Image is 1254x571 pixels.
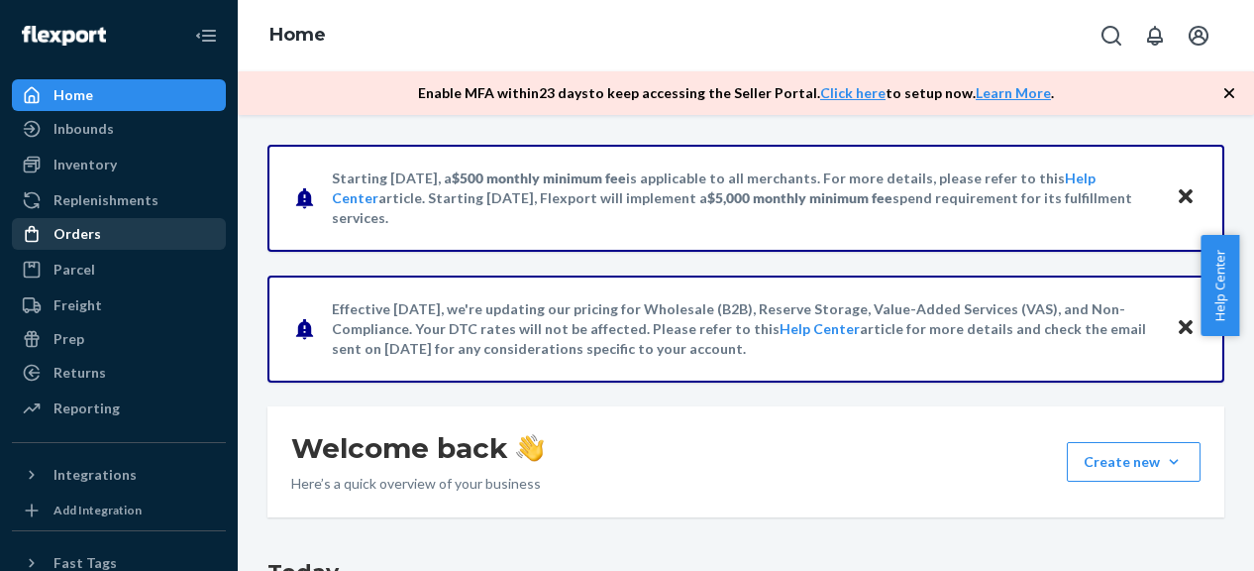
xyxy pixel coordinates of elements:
[22,26,106,46] img: Flexport logo
[53,502,142,518] div: Add Integration
[12,357,226,389] a: Returns
[53,190,158,210] div: Replenishments
[53,224,101,244] div: Orders
[12,323,226,355] a: Prep
[12,113,226,145] a: Inbounds
[53,260,95,280] div: Parcel
[516,434,544,462] img: hand-wave emoji
[12,459,226,491] button: Integrations
[291,430,544,466] h1: Welcome back
[1092,16,1131,56] button: Open Search Box
[12,149,226,180] a: Inventory
[186,16,226,56] button: Close Navigation
[53,119,114,139] div: Inbounds
[976,84,1051,101] a: Learn More
[53,295,102,315] div: Freight
[707,189,892,206] span: $5,000 monthly minimum fee
[780,320,860,337] a: Help Center
[269,24,326,46] a: Home
[254,7,342,64] ol: breadcrumbs
[1173,314,1199,343] button: Close
[291,474,544,494] p: Here’s a quick overview of your business
[1135,16,1175,56] button: Open notifications
[53,399,120,418] div: Reporting
[53,85,93,105] div: Home
[12,254,226,285] a: Parcel
[1179,16,1218,56] button: Open account menu
[332,169,1157,228] p: Starting [DATE], a is applicable to all merchants. For more details, please refer to this article...
[12,184,226,216] a: Replenishments
[12,289,226,321] a: Freight
[53,155,117,174] div: Inventory
[53,363,106,383] div: Returns
[452,170,626,186] span: $500 monthly minimum fee
[820,84,886,101] a: Click here
[12,499,226,522] a: Add Integration
[1173,183,1199,212] button: Close
[12,79,226,111] a: Home
[12,393,226,424] a: Reporting
[1067,442,1201,482] button: Create new
[1201,235,1239,336] button: Help Center
[53,329,84,349] div: Prep
[12,218,226,250] a: Orders
[53,465,137,485] div: Integrations
[418,83,1054,103] p: Enable MFA within 23 days to keep accessing the Seller Portal. to setup now. .
[332,299,1157,359] p: Effective [DATE], we're updating our pricing for Wholesale (B2B), Reserve Storage, Value-Added Se...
